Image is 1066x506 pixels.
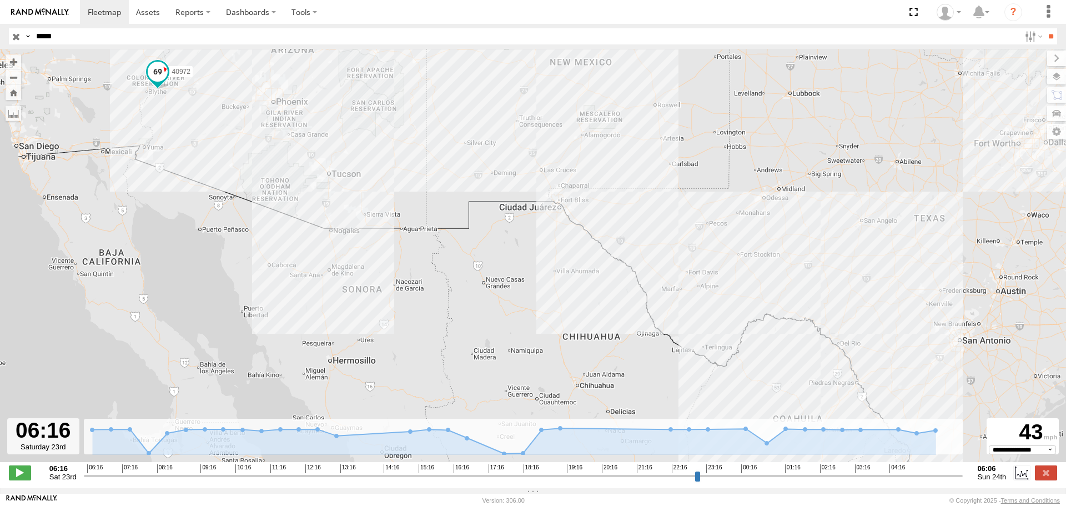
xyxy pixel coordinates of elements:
[855,464,871,473] span: 03:16
[340,464,356,473] span: 13:16
[122,464,138,473] span: 07:16
[1001,497,1060,504] a: Terms and Conditions
[524,464,539,473] span: 18:16
[1035,465,1057,480] label: Close
[270,464,286,473] span: 11:16
[6,54,21,69] button: Zoom in
[672,464,687,473] span: 22:16
[172,68,190,76] span: 40972
[977,473,1006,481] span: Sun 24th Aug 2025
[235,464,251,473] span: 10:16
[489,464,504,473] span: 17:16
[6,69,21,85] button: Zoom out
[49,464,77,473] strong: 06:16
[482,497,525,504] div: Version: 306.00
[49,473,77,481] span: Sat 23rd Aug 2025
[1047,124,1066,139] label: Map Settings
[6,495,57,506] a: Visit our Website
[889,464,905,473] span: 04:16
[87,464,103,473] span: 06:16
[988,420,1057,445] div: 43
[567,464,582,473] span: 19:16
[637,464,652,473] span: 21:16
[706,464,722,473] span: 23:16
[6,85,21,100] button: Zoom Home
[305,464,321,473] span: 12:16
[454,464,469,473] span: 16:16
[933,4,965,21] div: Caseta Laredo TX
[977,464,1006,473] strong: 06:06
[200,464,216,473] span: 09:16
[949,497,1060,504] div: © Copyright 2025 -
[741,464,757,473] span: 00:16
[9,465,31,480] label: Play/Stop
[1020,28,1044,44] label: Search Filter Options
[602,464,617,473] span: 20:16
[157,464,173,473] span: 08:16
[11,8,69,16] img: rand-logo.svg
[23,28,32,44] label: Search Query
[785,464,801,473] span: 01:16
[384,464,399,473] span: 14:16
[1004,3,1022,21] i: ?
[820,464,836,473] span: 02:16
[6,106,21,121] label: Measure
[419,464,434,473] span: 15:16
